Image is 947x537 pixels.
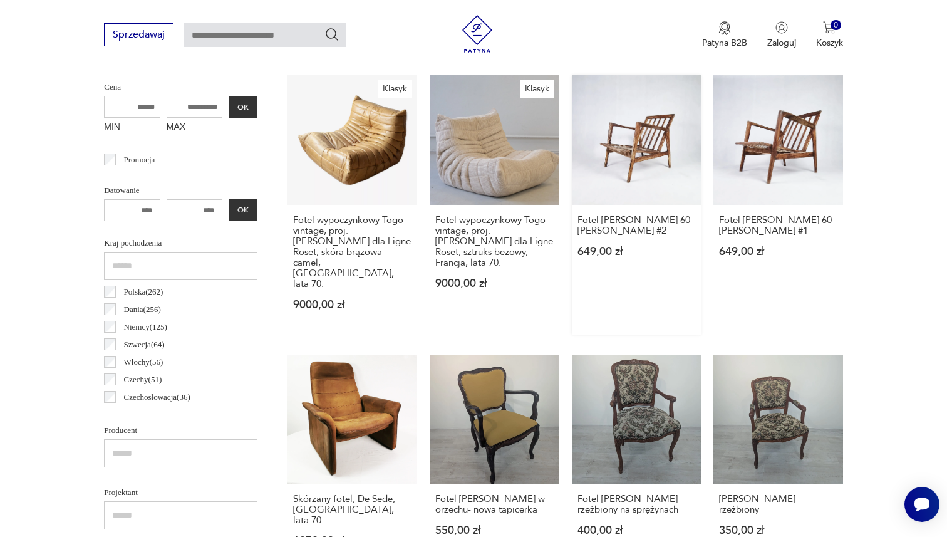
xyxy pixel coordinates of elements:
button: Zaloguj [767,21,796,49]
p: Cena [104,80,257,94]
h3: Fotel [PERSON_NAME] 60 [PERSON_NAME] #1 [719,215,837,236]
p: Polska ( 262 ) [124,285,163,299]
label: MIN [104,118,160,138]
iframe: Smartsupp widget button [904,487,939,522]
img: Ikona medalu [718,21,731,35]
label: MAX [167,118,223,138]
p: Czechosłowacja ( 36 ) [124,390,190,404]
p: Patyna B2B [702,37,747,49]
p: Projektant [104,486,257,499]
a: Fotel Stefan lata 60 Zenon Bączyk #1Fotel [PERSON_NAME] 60 [PERSON_NAME] #1649,00 zł [713,75,843,335]
p: Szwecja ( 64 ) [124,338,165,352]
a: KlasykFotel wypoczynkowy Togo vintage, proj. M. Ducaroy dla Ligne Roset, skóra brązowa camel, Fra... [287,75,417,335]
img: Ikonka użytkownika [775,21,788,34]
a: Fotel Stefan lata 60 Zenon Bączyk #2Fotel [PERSON_NAME] 60 [PERSON_NAME] #2649,00 zł [572,75,701,335]
p: Niemcy ( 125 ) [124,320,167,334]
p: Czechy ( 51 ) [124,373,162,387]
p: Koszyk [816,37,843,49]
h3: Fotel [PERSON_NAME] w orzechu- nowa tapicerka [435,494,554,515]
button: Sprzedawaj [104,23,173,46]
h3: Fotel wypoczynkowy Togo vintage, proj. [PERSON_NAME] dla Ligne Roset, skóra brązowa camel, [GEOGR... [293,215,411,289]
p: Dania ( 256 ) [124,303,161,316]
p: Norwegia ( 24 ) [124,408,170,422]
p: 649,00 zł [577,246,696,257]
p: 350,00 zł [719,525,837,536]
img: Patyna - sklep z meblami i dekoracjami vintage [458,15,496,53]
h3: Fotel [PERSON_NAME] 60 [PERSON_NAME] #2 [577,215,696,236]
h3: Skórzany fotel, De Sede, [GEOGRAPHIC_DATA], lata 70. [293,494,411,526]
p: Zaloguj [767,37,796,49]
button: Szukaj [324,27,339,42]
p: Promocja [124,153,155,167]
img: Ikona koszyka [823,21,836,34]
button: 0Koszyk [816,21,843,49]
p: 550,00 zł [435,525,554,536]
button: OK [229,96,257,118]
p: Kraj pochodzenia [104,236,257,250]
div: 0 [831,20,841,31]
button: Patyna B2B [702,21,747,49]
h3: Fotel [PERSON_NAME] rzeźbiony na sprężynach [577,494,696,515]
h3: Fotel wypoczynkowy Togo vintage, proj. [PERSON_NAME] dla Ligne Roset, sztruks beżowy, Francja, la... [435,215,554,268]
p: Włochy ( 56 ) [124,355,163,369]
p: Datowanie [104,184,257,197]
p: Producent [104,424,257,437]
p: 400,00 zł [577,525,696,536]
p: 649,00 zł [719,246,837,257]
p: 9000,00 zł [293,300,411,310]
p: 9000,00 zł [435,278,554,289]
a: KlasykFotel wypoczynkowy Togo vintage, proj. M. Ducaroy dla Ligne Roset, sztruks beżowy, Francja,... [430,75,559,335]
a: Ikona medaluPatyna B2B [702,21,747,49]
h3: [PERSON_NAME] rzeźbiony [719,494,837,515]
a: Sprzedawaj [104,31,173,40]
button: OK [229,199,257,221]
